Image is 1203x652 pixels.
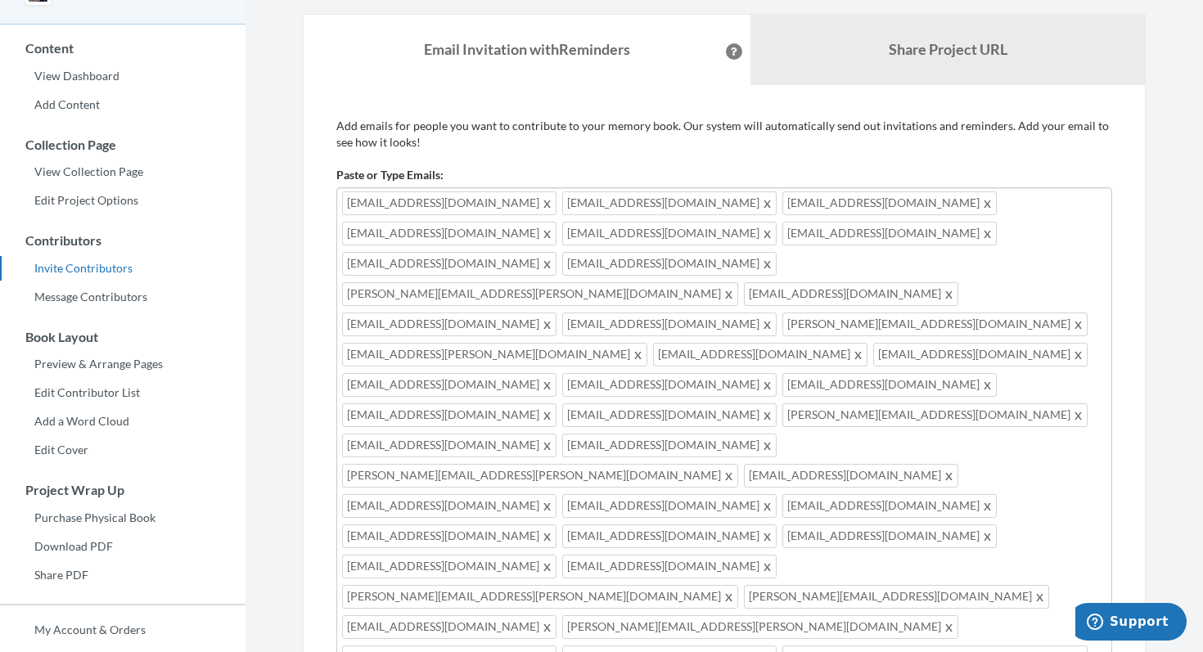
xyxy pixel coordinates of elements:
span: [EMAIL_ADDRESS][DOMAIN_NAME] [342,524,556,548]
span: [EMAIL_ADDRESS][DOMAIN_NAME] [782,191,997,215]
span: [EMAIL_ADDRESS][DOMAIN_NAME] [873,343,1088,366]
span: [EMAIL_ADDRESS][DOMAIN_NAME] [342,191,556,215]
span: [EMAIL_ADDRESS][DOMAIN_NAME] [342,434,556,457]
span: [EMAIL_ADDRESS][DOMAIN_NAME] [562,222,777,245]
span: [EMAIL_ADDRESS][DOMAIN_NAME] [782,222,997,245]
span: [EMAIL_ADDRESS][DOMAIN_NAME] [342,252,556,276]
span: [EMAIL_ADDRESS][DOMAIN_NAME] [782,524,997,548]
span: [PERSON_NAME][EMAIL_ADDRESS][DOMAIN_NAME] [782,313,1088,336]
span: [PERSON_NAME][EMAIL_ADDRESS][PERSON_NAME][DOMAIN_NAME] [562,615,958,639]
b: Share Project URL [889,40,1007,58]
span: [PERSON_NAME][EMAIL_ADDRESS][DOMAIN_NAME] [744,585,1049,609]
span: [EMAIL_ADDRESS][PERSON_NAME][DOMAIN_NAME] [342,343,647,366]
span: [EMAIL_ADDRESS][DOMAIN_NAME] [562,252,777,276]
span: [EMAIL_ADDRESS][DOMAIN_NAME] [562,403,777,427]
span: [EMAIL_ADDRESS][DOMAIN_NAME] [744,282,958,306]
span: [EMAIL_ADDRESS][DOMAIN_NAME] [562,313,777,336]
h3: Contributors [1,233,246,248]
span: [EMAIL_ADDRESS][DOMAIN_NAME] [342,313,556,336]
span: [EMAIL_ADDRESS][DOMAIN_NAME] [562,555,777,578]
span: [EMAIL_ADDRESS][DOMAIN_NAME] [562,494,777,518]
span: [EMAIL_ADDRESS][DOMAIN_NAME] [342,494,556,518]
span: [EMAIL_ADDRESS][DOMAIN_NAME] [342,403,556,427]
span: [EMAIL_ADDRESS][DOMAIN_NAME] [342,555,556,578]
p: Add emails for people you want to contribute to your memory book. Our system will automatically s... [336,118,1112,151]
span: [EMAIL_ADDRESS][DOMAIN_NAME] [342,373,556,397]
span: [EMAIL_ADDRESS][DOMAIN_NAME] [562,191,777,215]
h3: Collection Page [1,137,246,152]
span: [PERSON_NAME][EMAIL_ADDRESS][PERSON_NAME][DOMAIN_NAME] [342,585,738,609]
label: Paste or Type Emails: [336,167,444,183]
span: [PERSON_NAME][EMAIL_ADDRESS][PERSON_NAME][DOMAIN_NAME] [342,282,738,306]
h3: Content [1,41,246,56]
span: [PERSON_NAME][EMAIL_ADDRESS][PERSON_NAME][DOMAIN_NAME] [342,464,738,488]
span: [EMAIL_ADDRESS][DOMAIN_NAME] [342,615,556,639]
span: [EMAIL_ADDRESS][DOMAIN_NAME] [342,222,556,245]
span: [PERSON_NAME][EMAIL_ADDRESS][DOMAIN_NAME] [782,403,1088,427]
h3: Book Layout [1,330,246,344]
strong: Email Invitation with Reminders [424,40,630,58]
span: [EMAIL_ADDRESS][DOMAIN_NAME] [744,464,958,488]
span: [EMAIL_ADDRESS][DOMAIN_NAME] [782,373,997,397]
span: [EMAIL_ADDRESS][DOMAIN_NAME] [653,343,867,366]
span: [EMAIL_ADDRESS][DOMAIN_NAME] [782,494,997,518]
span: [EMAIL_ADDRESS][DOMAIN_NAME] [562,434,777,457]
h3: Project Wrap Up [1,483,246,497]
span: [EMAIL_ADDRESS][DOMAIN_NAME] [562,524,777,548]
span: [EMAIL_ADDRESS][DOMAIN_NAME] [562,373,777,397]
iframe: Opens a widget where you can chat to one of our agents [1075,603,1187,644]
